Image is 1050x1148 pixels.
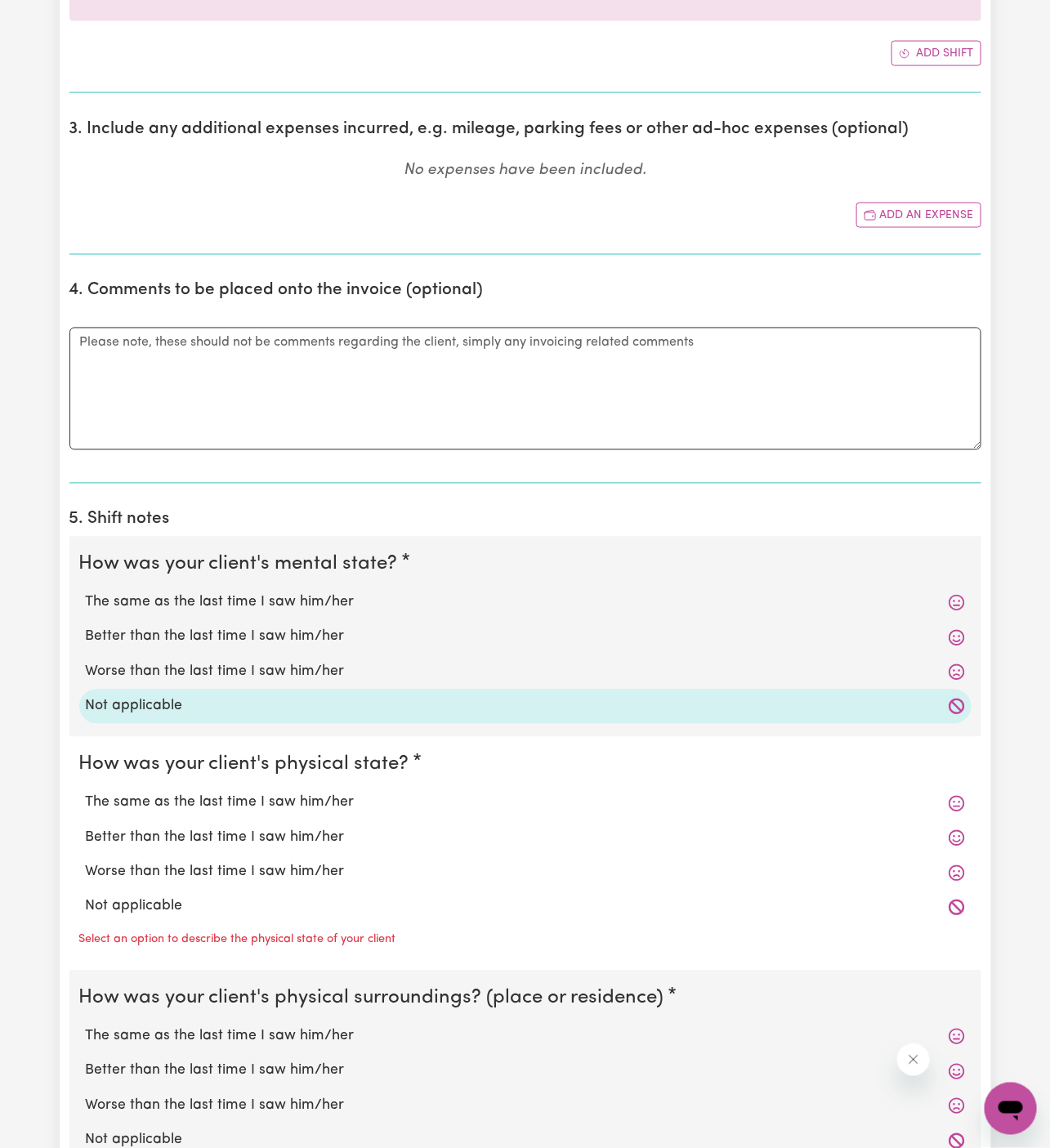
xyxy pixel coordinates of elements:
[69,281,981,302] h2: 4. Comments to be placed onto the invoice (optional)
[79,550,404,579] legend: How was your client's mental state?
[86,793,965,814] label: The same as the last time I saw him/her
[86,592,965,614] label: The same as the last time I saw him/her
[69,119,981,140] h2: 3. Include any additional expenses incurred, e.g. mileage, parking fees or other ad-hoc expenses ...
[404,163,646,178] em: No expenses have been included.
[10,11,99,25] span: Need any help?
[86,627,965,648] label: Better than the last time I saw him/her
[86,1061,965,1082] label: Better than the last time I saw him/her
[69,510,981,530] h2: 5. Shift notes
[86,696,965,717] label: Not applicable
[79,931,396,949] p: Select an option to describe the physical state of your client
[86,1096,965,1117] label: Worse than the last time I saw him/her
[897,1043,930,1076] iframe: Close message
[79,750,416,779] legend: How was your client's physical state?
[79,984,671,1013] legend: How was your client's physical surroundings? (place or residence)
[86,828,965,849] label: Better than the last time I saw him/her
[86,662,965,683] label: Worse than the last time I saw him/her
[86,896,965,918] label: Not applicable
[86,1026,965,1047] label: The same as the last time I saw him/her
[985,1083,1037,1135] iframe: Button to launch messaging window
[891,41,981,66] button: Add another shift
[856,203,981,228] button: Add another expense
[86,862,965,883] label: Worse than the last time I saw him/her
